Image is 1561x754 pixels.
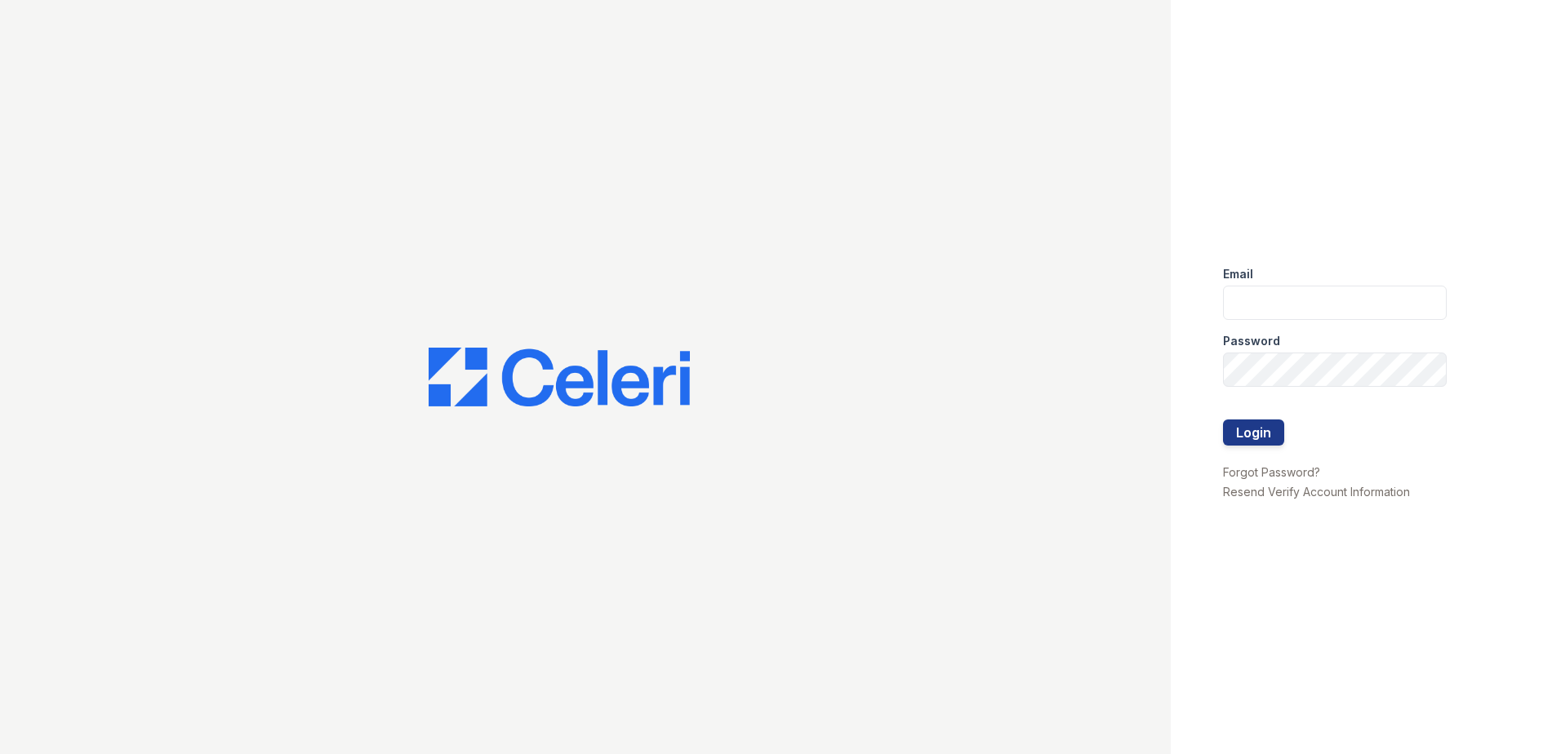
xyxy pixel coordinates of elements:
[1223,419,1284,446] button: Login
[429,348,690,406] img: CE_Logo_Blue-a8612792a0a2168367f1c8372b55b34899dd931a85d93a1a3d3e32e68fde9ad4.png
[1223,465,1320,479] a: Forgot Password?
[1223,266,1253,282] label: Email
[1223,485,1410,499] a: Resend Verify Account Information
[1223,333,1280,349] label: Password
